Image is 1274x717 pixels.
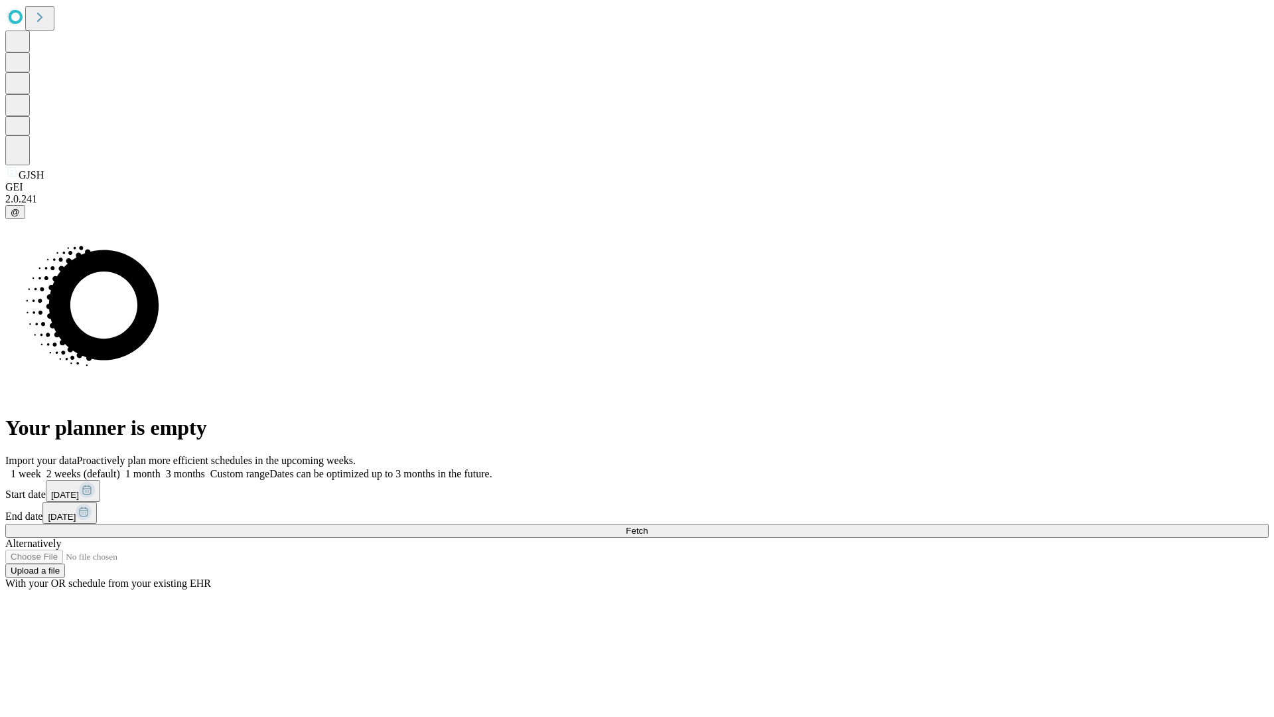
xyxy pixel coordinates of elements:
span: Alternatively [5,538,61,549]
div: GEI [5,181,1269,193]
div: 2.0.241 [5,193,1269,205]
span: 1 month [125,468,161,479]
span: Fetch [626,526,648,536]
span: Proactively plan more efficient schedules in the upcoming weeks. [77,455,356,466]
span: [DATE] [51,490,79,500]
button: @ [5,205,25,219]
span: Import your data [5,455,77,466]
button: Fetch [5,524,1269,538]
button: [DATE] [42,502,97,524]
h1: Your planner is empty [5,416,1269,440]
button: Upload a file [5,564,65,578]
div: Start date [5,480,1269,502]
span: With your OR schedule from your existing EHR [5,578,211,589]
button: [DATE] [46,480,100,502]
span: Dates can be optimized up to 3 months in the future. [269,468,492,479]
span: [DATE] [48,512,76,522]
span: Custom range [210,468,269,479]
div: End date [5,502,1269,524]
span: @ [11,207,20,217]
span: GJSH [19,169,44,181]
span: 1 week [11,468,41,479]
span: 2 weeks (default) [46,468,120,479]
span: 3 months [166,468,205,479]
